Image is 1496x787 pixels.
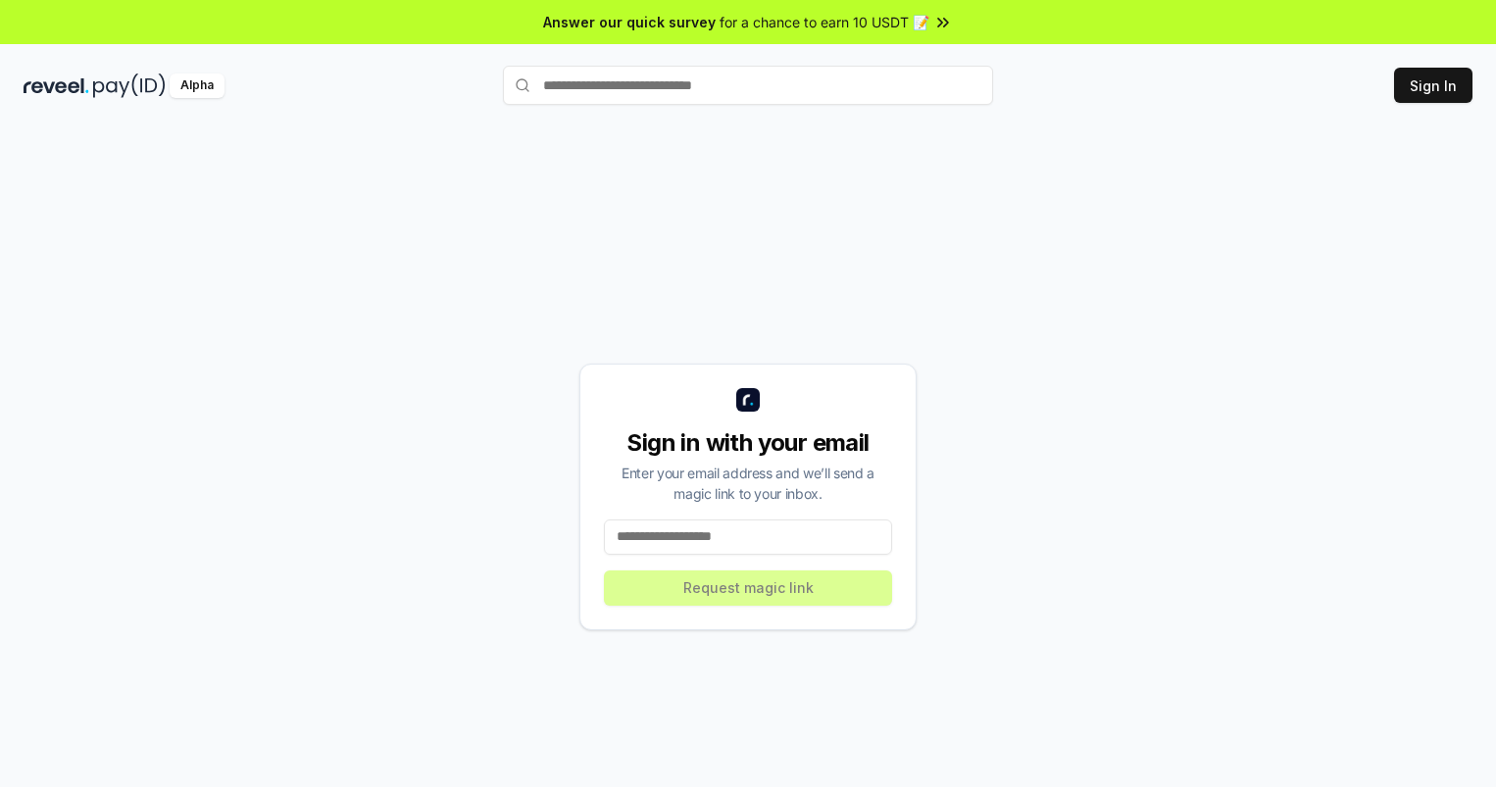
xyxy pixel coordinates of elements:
span: Answer our quick survey [543,12,716,32]
div: Sign in with your email [604,427,892,459]
img: pay_id [93,74,166,98]
button: Sign In [1394,68,1472,103]
div: Alpha [170,74,224,98]
img: logo_small [736,388,760,412]
span: for a chance to earn 10 USDT 📝 [720,12,929,32]
div: Enter your email address and we’ll send a magic link to your inbox. [604,463,892,504]
img: reveel_dark [24,74,89,98]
